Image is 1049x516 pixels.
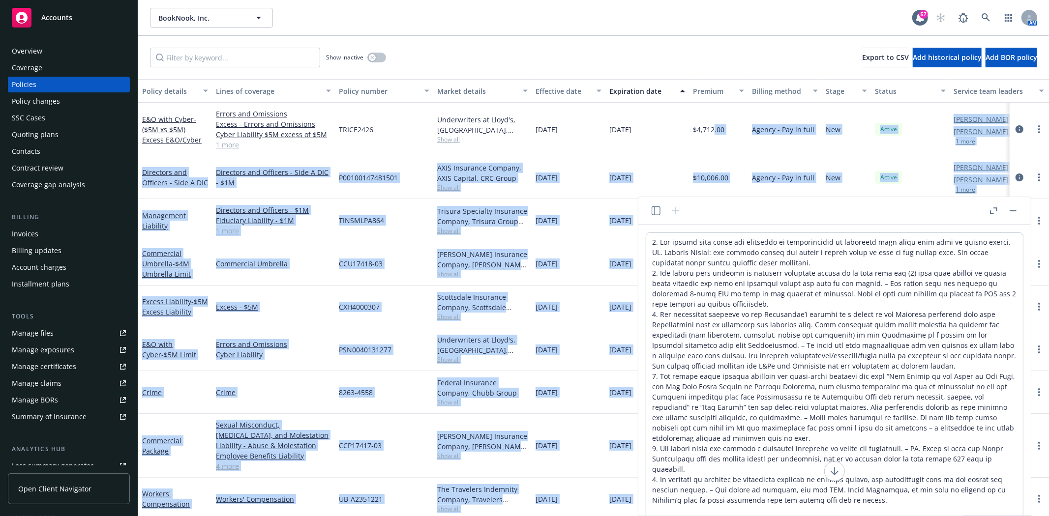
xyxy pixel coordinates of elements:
[216,119,331,140] a: Excess - Errors and Omissions, Cyber Liability $5M excess of $5M
[216,167,331,188] a: Directors and Officers - Side A DIC - $1M
[12,143,40,159] div: Contacts
[142,249,191,279] a: Commercial Umbrella
[12,43,42,59] div: Overview
[609,440,631,451] span: [DATE]
[142,211,186,230] a: Management Liability
[12,375,61,391] div: Manage claims
[142,115,202,144] span: - ($5M xs $5M) Excess E&O/Cyber
[748,79,822,103] button: Billing method
[216,494,331,504] a: Workers' Compensation
[437,163,528,183] div: AXIS Insurance Company, AXIS Capital, CRC Group
[8,4,130,31] a: Accounts
[138,79,212,103] button: Policy details
[12,342,74,358] div: Manage exposures
[954,114,1009,124] a: [PERSON_NAME]
[8,77,130,92] a: Policies
[8,43,130,59] a: Overview
[142,115,202,144] a: E&O with Cyber
[536,494,558,504] span: [DATE]
[437,249,528,270] div: [PERSON_NAME] Insurance Company, [PERSON_NAME] Insurance
[8,375,130,391] a: Manage claims
[12,259,66,275] div: Account charges
[8,342,130,358] a: Manage exposures
[216,451,331,461] a: Employee Benefits Liability
[605,79,689,103] button: Expiration date
[8,359,130,374] a: Manage certificates
[212,79,335,103] button: Lines of coverage
[8,110,130,126] a: SSC Cases
[536,215,558,226] span: [DATE]
[609,258,631,269] span: [DATE]
[8,276,130,292] a: Installment plans
[871,79,950,103] button: Status
[326,53,363,61] span: Show inactive
[954,86,1033,96] div: Service team leaders
[956,139,975,144] button: 1 more
[954,8,973,28] a: Report a Bug
[1033,123,1045,135] a: more
[12,226,38,242] div: Invoices
[693,172,728,183] span: $10,006.00
[609,344,631,355] span: [DATE]
[12,160,63,176] div: Contract review
[12,359,76,374] div: Manage certificates
[216,86,320,96] div: Lines of coverage
[752,172,814,183] span: Agency - Pay in full
[41,14,72,22] span: Accounts
[161,350,196,359] span: - $5M Limit
[826,86,856,96] div: Stage
[12,325,54,341] div: Manage files
[142,388,162,397] a: Crime
[437,377,528,398] div: Federal Insurance Company, Chubb Group
[609,172,631,183] span: [DATE]
[536,344,558,355] span: [DATE]
[12,177,85,193] div: Coverage gap analysis
[339,494,383,504] span: UB-A2351221
[919,10,928,19] div: 57
[437,431,528,452] div: [PERSON_NAME] Insurance Company, [PERSON_NAME] Insurance
[1014,123,1025,135] a: circleInformation
[693,86,733,96] div: Premium
[954,174,1009,185] a: [PERSON_NAME]
[142,436,181,456] a: Commercial Package
[8,312,130,321] div: Tools
[433,79,532,103] button: Market details
[437,452,528,460] span: Show all
[216,215,331,226] a: Fiduciary Liability - $1M
[8,160,130,176] a: Contract review
[8,60,130,76] a: Coverage
[339,258,383,269] span: CCU17418-03
[437,335,528,355] div: Underwriters at Lloyd's, [GEOGRAPHIC_DATA], [PERSON_NAME] of London, CRC Group
[158,13,243,23] span: BookNook, Inc.
[826,124,840,135] span: New
[954,162,1009,172] a: [PERSON_NAME]
[8,325,130,341] a: Manage files
[8,127,130,143] a: Quoting plans
[142,340,196,359] a: E&O with Cyber
[437,505,528,513] span: Show all
[1014,172,1025,183] a: circleInformation
[339,172,398,183] span: P00100147481501
[8,243,130,258] a: Billing updates
[437,398,528,406] span: Show all
[216,258,331,269] a: Commercial Umbrella
[12,93,60,109] div: Policy changes
[437,86,517,96] div: Market details
[976,8,996,28] a: Search
[1033,301,1045,313] a: more
[752,124,814,135] span: Agency - Pay in full
[536,440,558,451] span: [DATE]
[437,292,528,313] div: Scottsdale Insurance Company, Scottsdale Insurance Company (Nationwide), CRC Group
[339,387,373,398] span: 8263-4558
[693,124,724,135] span: $4,712.00
[956,187,975,193] button: 1 more
[536,86,591,96] div: Effective date
[8,226,130,242] a: Invoices
[986,48,1037,67] button: Add BOR policy
[1033,493,1045,505] a: more
[12,60,42,76] div: Coverage
[752,86,807,96] div: Billing method
[339,124,373,135] span: TRICE2426
[216,420,331,451] a: Sexual Misconduct, [MEDICAL_DATA], and Molestation Liability - Abuse & Molestation
[8,409,130,425] a: Summary of insurance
